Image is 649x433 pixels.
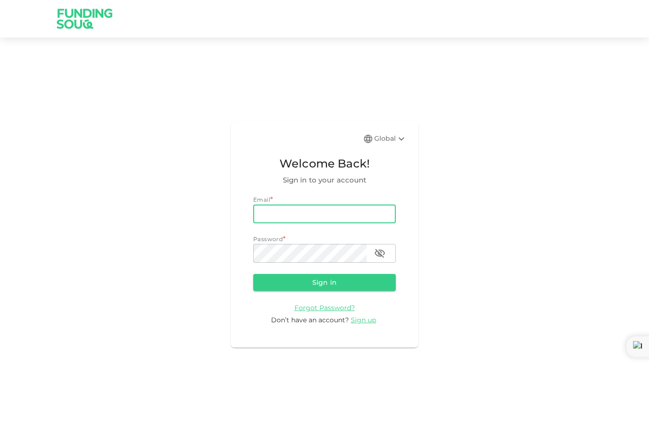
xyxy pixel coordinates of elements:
[253,274,396,291] button: Sign in
[253,175,396,186] span: Sign in to your account
[253,235,283,243] span: Password
[271,316,349,324] span: Don’t have an account?
[351,316,376,324] span: Sign up
[253,205,396,223] input: email
[294,303,355,312] a: Forgot Password?
[253,196,270,203] span: Email
[253,244,367,263] input: password
[253,155,396,173] span: Welcome Back!
[374,133,407,144] div: Global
